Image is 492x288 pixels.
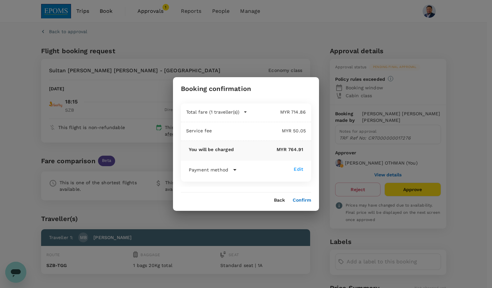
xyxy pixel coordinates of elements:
p: Payment method [189,166,228,173]
p: MYR 50.05 [212,127,306,134]
h3: Booking confirmation [181,85,251,93]
button: Confirm [293,198,311,203]
p: MYR 764.91 [234,146,303,153]
div: Edit [294,166,303,172]
p: Service fee [186,127,212,134]
button: Total fare (1 traveller(s)) [186,109,247,115]
button: Back [274,198,285,203]
p: You will be charged [189,146,234,153]
p: MYR 714.86 [247,109,306,115]
p: Total fare (1 traveller(s)) [186,109,239,115]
